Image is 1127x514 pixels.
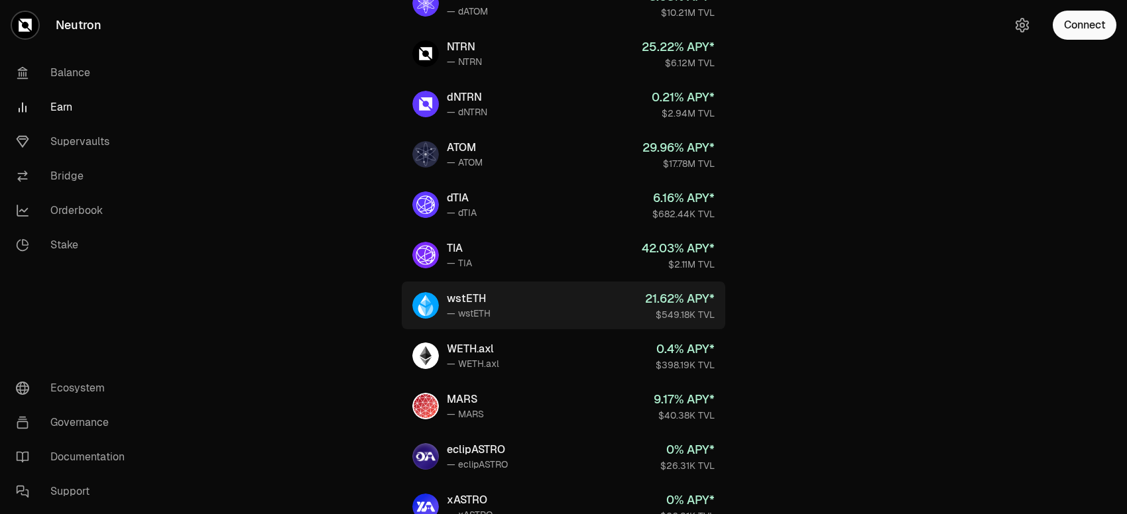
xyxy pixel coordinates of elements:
[402,181,725,229] a: dTIAdTIA— dTIA6.16% APY*$682.44K TVL
[5,90,143,125] a: Earn
[412,242,439,268] img: TIA
[447,156,483,169] div: — ATOM
[447,206,477,219] div: — dTIA
[649,6,715,19] div: $10.21M TVL
[402,332,725,380] a: WETH.axlWETH.axl— WETH.axl0.4% APY*$398.19K TVL
[402,282,725,329] a: wstETHwstETH— wstETH21.62% APY*$549.18K TVL
[447,307,491,320] div: — wstETH
[652,88,715,107] div: 0.21 % APY*
[447,291,491,307] div: wstETH
[654,390,715,409] div: 9.17 % APY*
[447,407,484,421] div: — MARS
[412,141,439,168] img: ATOM
[5,474,143,509] a: Support
[447,341,499,357] div: WETH.axl
[642,157,715,170] div: $17.78M TVL
[642,239,715,258] div: 42.03 % APY*
[660,459,715,472] div: $26.31K TVL
[447,391,484,407] div: MARS
[652,189,715,207] div: 6.16 % APY*
[447,105,487,119] div: — dNTRN
[5,371,143,405] a: Ecosystem
[5,193,143,228] a: Orderbook
[447,240,472,256] div: TIA
[5,125,143,159] a: Supervaults
[402,231,725,279] a: TIATIA— TIA42.03% APY*$2.11M TVL
[402,382,725,430] a: MARSMARS— MARS9.17% APY*$40.38K TVL
[447,256,472,270] div: — TIA
[5,56,143,90] a: Balance
[402,433,725,480] a: eclipASTROeclipASTRO— eclipASTRO0% APY*$26.31K TVL
[645,308,715,321] div: $549.18K TVL
[660,440,715,459] div: 0 % APY*
[447,458,508,471] div: — eclipASTRO
[5,228,143,262] a: Stake
[5,440,143,474] a: Documentation
[656,340,715,358] div: 0.4 % APY*
[447,89,487,105] div: dNTRN
[642,38,715,56] div: 25.22 % APY*
[412,91,439,117] img: dNTRN
[412,292,439,319] img: wstETH
[656,358,715,372] div: $398.19K TVL
[402,30,725,77] a: NTRNNTRN— NTRN25.22% APY*$6.12M TVL
[412,443,439,470] img: eclipASTRO
[412,342,439,369] img: WETH.axl
[642,138,715,157] div: 29.96 % APY*
[652,107,715,120] div: $2.94M TVL
[642,258,715,271] div: $2.11M TVL
[654,409,715,422] div: $40.38K TVL
[447,190,477,206] div: dTIA
[660,491,715,509] div: 0 % APY*
[402,130,725,178] a: ATOMATOM— ATOM29.96% APY*$17.78M TVL
[402,80,725,128] a: dNTRNdNTRN— dNTRN0.21% APY*$2.94M TVL
[447,5,488,18] div: — dATOM
[652,207,715,221] div: $682.44K TVL
[447,357,499,370] div: — WETH.axl
[447,39,482,55] div: NTRN
[645,289,715,308] div: 21.62 % APY*
[412,191,439,218] img: dTIA
[412,393,439,419] img: MARS
[1053,11,1116,40] button: Connect
[447,140,483,156] div: ATOM
[447,492,493,508] div: xASTRO
[412,40,439,67] img: NTRN
[642,56,715,70] div: $6.12M TVL
[5,159,143,193] a: Bridge
[447,55,482,68] div: — NTRN
[5,405,143,440] a: Governance
[447,442,508,458] div: eclipASTRO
